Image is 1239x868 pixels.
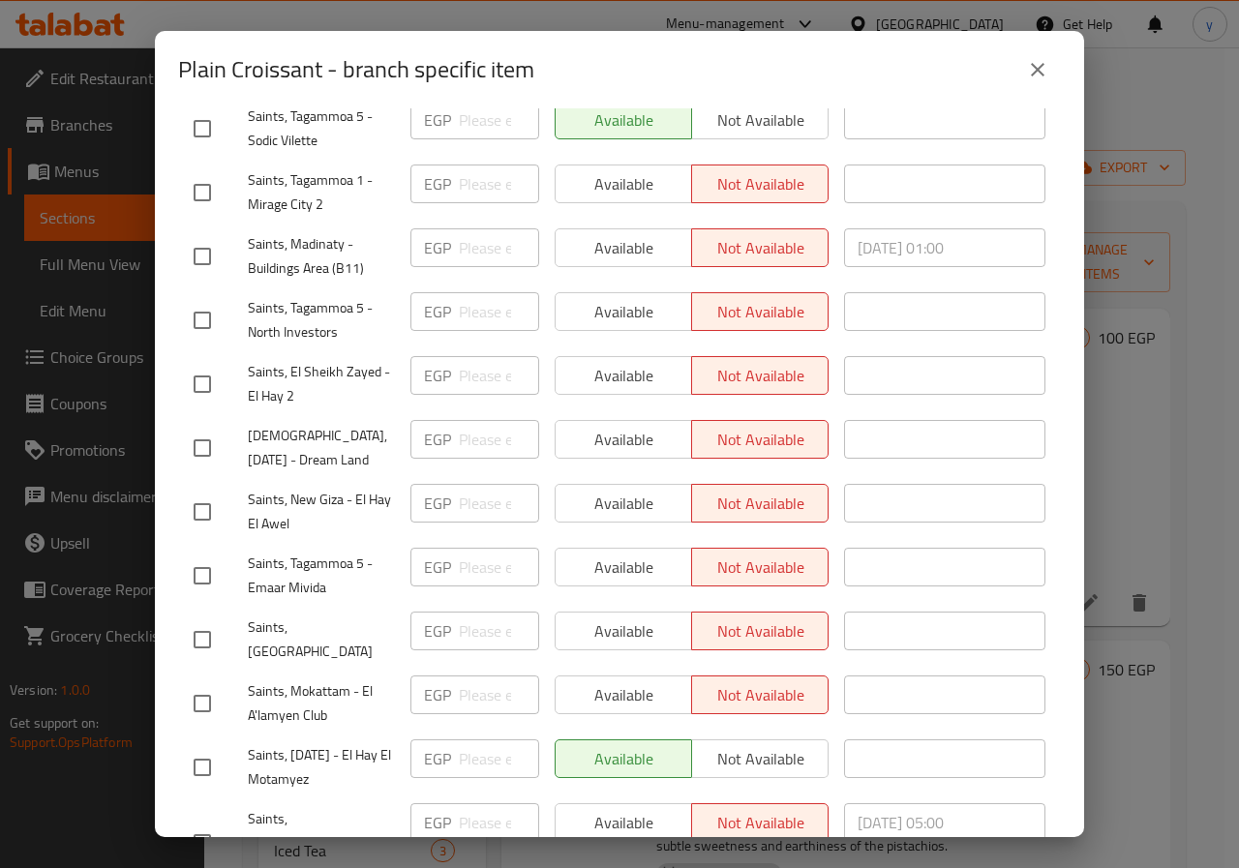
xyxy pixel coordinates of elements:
[248,679,395,728] span: Saints, Mokattam - El A'lamyen Club
[424,811,451,834] p: EGP
[248,232,395,281] span: Saints, Madinaty - Buildings Area (B11)
[1014,46,1061,93] button: close
[424,236,451,259] p: EGP
[459,548,539,586] input: Please enter price
[424,300,451,323] p: EGP
[459,101,539,139] input: Please enter price
[248,296,395,344] span: Saints, Tagammoa 5 - North Investors
[248,615,395,664] span: Saints, [GEOGRAPHIC_DATA]
[459,356,539,395] input: Please enter price
[424,492,451,515] p: EGP
[424,428,451,451] p: EGP
[424,555,451,579] p: EGP
[459,292,539,331] input: Please enter price
[178,54,534,85] h2: Plain Croissant - branch specific item
[248,168,395,217] span: Saints, Tagammoa 1 - Mirage City 2
[424,683,451,706] p: EGP
[424,364,451,387] p: EGP
[424,619,451,643] p: EGP
[248,105,395,153] span: Saints, Tagammoa 5 - Sodic Vilette
[424,108,451,132] p: EGP
[424,172,451,195] p: EGP
[459,228,539,267] input: Please enter price
[459,612,539,650] input: Please enter price
[248,488,395,536] span: Saints, New Giza - El Hay El Awel
[459,803,539,842] input: Please enter price
[459,165,539,203] input: Please enter price
[459,484,539,523] input: Please enter price
[248,360,395,408] span: Saints, El Sheikh Zayed - El Hay 2
[459,420,539,459] input: Please enter price
[424,747,451,770] p: EGP
[248,552,395,600] span: Saints, Tagammoa 5 - Emaar Mivida
[459,675,539,714] input: Please enter price
[459,739,539,778] input: Please enter price
[248,424,395,472] span: [DEMOGRAPHIC_DATA], [DATE] - Dream Land
[248,743,395,792] span: Saints, [DATE] - El Hay El Motamyez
